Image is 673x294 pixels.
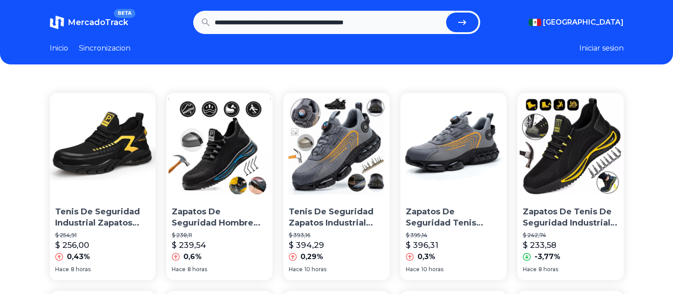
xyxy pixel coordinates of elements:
span: 8 horas [71,266,91,273]
p: $ 394,29 [289,239,324,251]
img: Zapatos De Seguridad Hombre Tenis Industrial Trabajo Ligero [166,93,273,199]
p: 0,29% [300,251,323,262]
p: $ 393,16 [289,232,384,239]
p: Zapatos De Tenis De Seguridad Industrial Trabajo Para Hombre [523,206,618,229]
p: $ 254,91 [55,232,151,239]
img: Tenis De Seguridad Industrial Zapatos Trabajo Hombre Kevlar [50,93,156,199]
span: Hace [289,266,303,273]
span: Hace [172,266,186,273]
a: Zapatos De Tenis De Seguridad Industrial Trabajo Para HombreZapatos De Tenis De Seguridad Industr... [517,93,624,280]
img: Zapatos De Seguridad Tenis Industrial Trabajo Hombre Nieion [400,93,507,199]
a: Tenis De Seguridad Industrial Zapatos Trabajo Hombre KevlarTenis De Seguridad Industrial Zapatos ... [50,93,156,280]
img: MercadoTrack [50,15,64,30]
span: Hace [406,266,420,273]
a: Zapatos De Seguridad Tenis Industrial Trabajo Hombre NieionZapatos De Seguridad Tenis Industrial ... [400,93,507,280]
img: Mexico [529,19,541,26]
p: 0,3% [417,251,435,262]
span: [GEOGRAPHIC_DATA] [543,17,624,28]
a: Sincronizacion [79,43,130,54]
p: Zapatos De Seguridad Hombre Tenis Industrial Trabajo Ligero [172,206,267,229]
span: 10 horas [421,266,443,273]
p: $ 233,58 [523,239,556,251]
p: -3,77% [534,251,560,262]
button: Iniciar sesion [579,43,624,54]
span: 10 horas [304,266,326,273]
a: MercadoTrackBETA [50,15,128,30]
img: Tenis De Seguridad Zapatos Industrial Trabajo Hombre Nieion [283,93,390,199]
p: 0,6% [183,251,202,262]
span: 8 horas [187,266,207,273]
span: Hace [55,266,69,273]
p: $ 242,74 [523,232,618,239]
img: Zapatos De Tenis De Seguridad Industrial Trabajo Para Hombre [517,93,624,199]
span: BETA [114,9,135,18]
p: $ 238,11 [172,232,267,239]
p: Zapatos De Seguridad Tenis Industrial Trabajo Hombre Nieion [406,206,501,229]
p: $ 256,00 [55,239,89,251]
p: $ 239,54 [172,239,206,251]
span: Hace [523,266,537,273]
p: Tenis De Seguridad Zapatos Industrial Trabajo Hombre Nieion [289,206,384,229]
p: $ 395,14 [406,232,501,239]
span: MercadoTrack [68,17,128,27]
p: Tenis De Seguridad Industrial Zapatos Trabajo Hombre Kevlar [55,206,151,229]
p: 0,43% [67,251,90,262]
a: Tenis De Seguridad Zapatos Industrial Trabajo Hombre NieionTenis De Seguridad Zapatos Industrial ... [283,93,390,280]
p: $ 396,31 [406,239,439,251]
button: [GEOGRAPHIC_DATA] [529,17,624,28]
a: Inicio [50,43,68,54]
span: 8 horas [538,266,558,273]
a: Zapatos De Seguridad Hombre Tenis Industrial Trabajo LigeroZapatos De Seguridad Hombre Tenis Indu... [166,93,273,280]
